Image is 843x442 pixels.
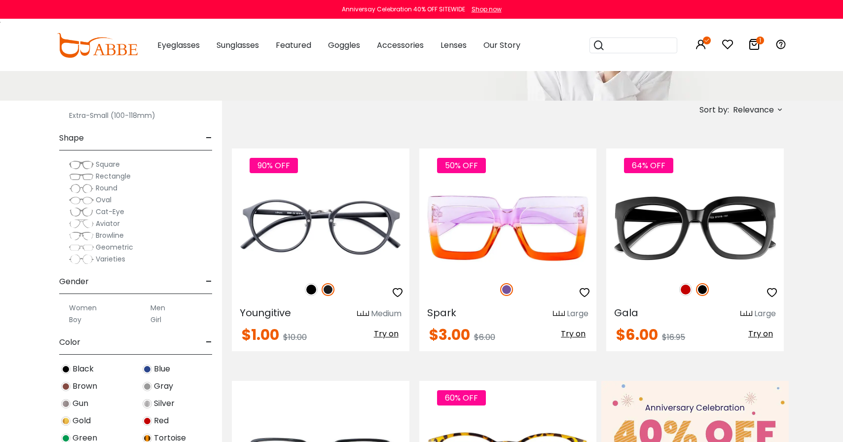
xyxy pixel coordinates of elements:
img: size ruler [357,310,369,318]
img: Rectangle.png [69,172,94,182]
span: Gender [59,270,89,294]
img: size ruler [740,310,752,318]
img: Gun [61,399,71,408]
span: Rectangle [96,171,131,181]
label: Men [150,302,165,314]
img: Black [61,365,71,374]
span: Lenses [440,39,467,51]
img: Geometric.png [69,243,94,253]
img: Aviator.png [69,219,94,229]
span: Goggles [328,39,360,51]
span: Try on [374,328,399,339]
img: Black [305,283,318,296]
span: Round [96,183,117,193]
img: Varieties.png [69,254,94,264]
img: Matte-black Youngitive - Plastic ,Adjust Nose Pads [232,184,409,273]
span: Try on [748,328,773,339]
img: Browline.png [69,231,94,241]
span: Accessories [377,39,424,51]
span: Relevance [733,101,774,119]
img: Round.png [69,184,94,193]
img: Black [696,283,709,296]
span: $6.00 [474,331,495,343]
span: Blue [154,363,170,375]
img: Gray [143,382,152,391]
img: Purple Spark - Plastic ,Universal Bridge Fit [419,184,597,273]
img: Red [679,283,692,296]
span: Color [59,331,80,354]
div: Shop now [472,5,502,14]
span: - [206,270,212,294]
span: Gala [614,306,638,320]
button: Try on [745,328,776,340]
div: Large [567,308,588,320]
a: 1 [748,40,760,52]
img: Black Gala - Plastic ,Universal Bridge Fit [606,184,784,273]
span: Our Story [483,39,520,51]
span: Sunglasses [217,39,259,51]
span: 50% OFF [437,158,486,173]
span: Try on [561,328,586,339]
img: Oval.png [69,195,94,205]
img: abbeglasses.com [57,33,138,58]
label: Extra-Small (100-118mm) [69,110,155,121]
span: - [206,126,212,150]
span: $3.00 [429,324,470,345]
span: Cat-Eye [96,207,124,217]
span: Black [73,363,94,375]
span: Gray [154,380,173,392]
button: Try on [558,328,588,340]
span: Spark [427,306,456,320]
label: Women [69,302,97,314]
img: Purple [500,283,513,296]
span: Silver [154,398,175,409]
span: $16.95 [662,331,685,343]
span: Aviator [96,219,120,228]
label: Boy [69,314,81,326]
div: Medium [371,308,402,320]
span: - [206,331,212,354]
img: Brown [61,382,71,391]
span: $1.00 [242,324,279,345]
span: 64% OFF [624,158,673,173]
div: Anniversay Celebration 40% OFF SITEWIDE [342,5,465,14]
span: Red [154,415,169,427]
span: $10.00 [283,331,307,343]
span: Gun [73,398,88,409]
span: Eyeglasses [157,39,200,51]
span: 60% OFF [437,390,486,405]
span: Gold [73,415,91,427]
label: Girl [150,314,161,326]
button: Try on [371,328,402,340]
span: $6.00 [616,324,658,345]
img: size ruler [553,310,565,318]
img: Blue [143,365,152,374]
span: Sort by: [699,104,729,115]
span: Brown [73,380,97,392]
span: Varieties [96,254,125,264]
a: Shop now [467,5,502,13]
span: Featured [276,39,311,51]
i: 1 [756,37,764,44]
span: Shape [59,126,84,150]
img: Gold [61,416,71,426]
span: Geometric [96,242,133,252]
img: Square.png [69,160,94,170]
img: Cat-Eye.png [69,207,94,217]
span: Oval [96,195,111,205]
img: Matte Black [322,283,334,296]
img: Silver [143,399,152,408]
div: Large [754,308,776,320]
span: 90% OFF [250,158,298,173]
span: Youngitive [240,306,291,320]
img: Red [143,416,152,426]
span: Browline [96,230,124,240]
span: Square [96,159,120,169]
